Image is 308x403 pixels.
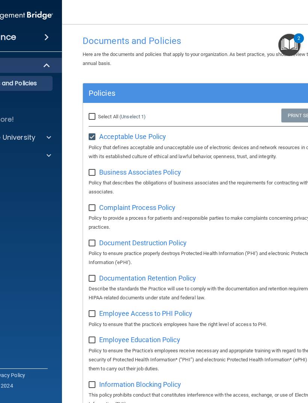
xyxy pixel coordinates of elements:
h5: Policies [89,89,274,97]
span: Complaint Process Policy [99,204,175,211]
span: Select All [98,114,118,119]
input: Select All (Unselect 1) [89,114,97,120]
span: Acceptable Use Policy [99,133,166,140]
span: Business Associates Policy [99,168,181,176]
span: Documentation Retention Policy [99,274,196,282]
span: Document Destruction Policy [99,239,187,247]
button: Open Resource Center, 2 new notifications [278,34,300,56]
div: 2 [297,38,300,48]
span: Employee Education Policy [99,336,180,344]
span: Employee Access to PHI Policy [99,309,192,317]
span: Information Blocking Policy [99,380,181,388]
a: (Unselect 1) [119,114,146,119]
